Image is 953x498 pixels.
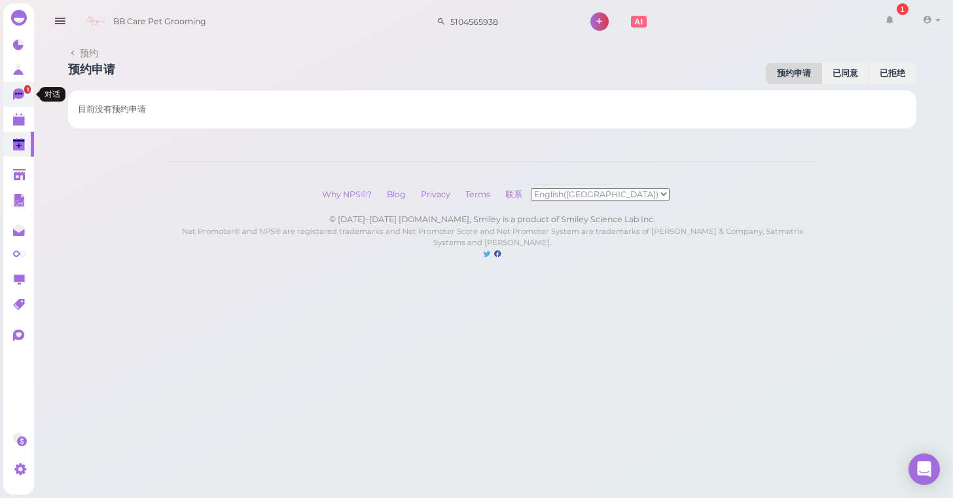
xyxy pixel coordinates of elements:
a: Why NPS®? [315,189,378,199]
a: Privacy [414,189,457,199]
a: 1 [3,82,34,107]
div: 对话 [39,87,65,102]
div: © [DATE]–[DATE] [DOMAIN_NAME], Smiley is a product of Smiley Science Lab Inc. [168,214,817,225]
span: 1 [24,85,31,94]
a: 联系 [499,189,531,199]
span: BB Care Pet Grooming [113,3,206,40]
a: Blog [380,189,412,199]
a: 预约 [68,47,212,60]
div: 1 [897,3,908,15]
a: 已拒绝 [869,63,916,84]
a: Terms [459,189,497,199]
h1: 预约申请 [68,63,115,84]
li: 目前没有预约申请 [68,97,916,122]
a: 预约申请 [766,63,822,84]
a: 已同意 [821,63,869,84]
div: Open Intercom Messenger [908,453,940,485]
small: Net Promoter® and NPS® are registered trademarks and Net Promoter Score and Net Promoter System a... [182,227,803,248]
input: 查询客户 [446,11,573,32]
